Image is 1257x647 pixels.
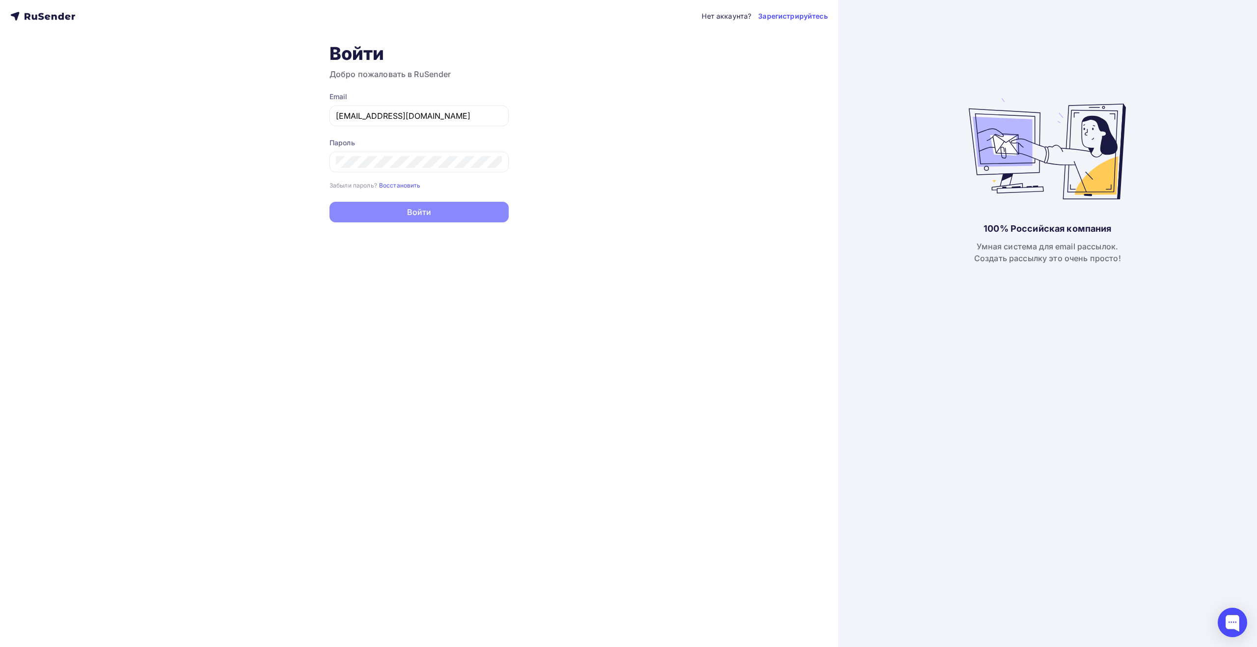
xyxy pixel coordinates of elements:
h3: Добро пожаловать в RuSender [329,68,509,80]
a: Зарегистрируйтесь [758,11,827,21]
div: Пароль [329,138,509,148]
a: Восстановить [379,181,421,189]
div: Email [329,92,509,102]
div: Умная система для email рассылок. Создать рассылку это очень просто! [974,241,1121,264]
div: 100% Российская компания [984,223,1111,235]
input: Укажите свой email [336,110,502,122]
small: Забыли пароль? [329,182,377,189]
button: Войти [329,202,509,222]
h1: Войти [329,43,509,64]
div: Нет аккаунта? [702,11,751,21]
small: Восстановить [379,182,421,189]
